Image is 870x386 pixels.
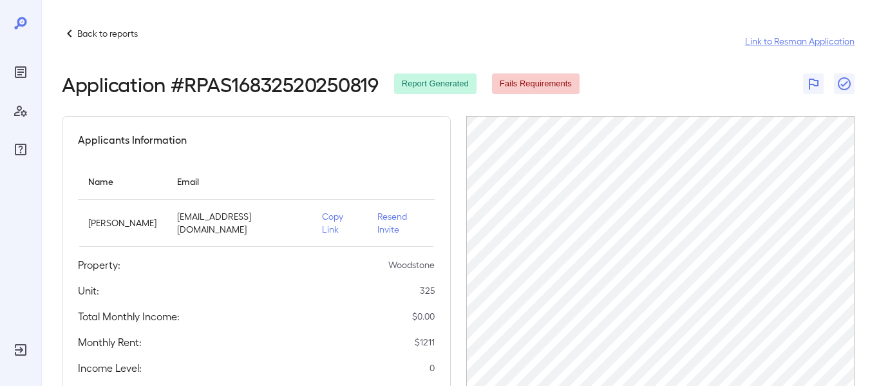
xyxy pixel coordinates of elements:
[412,310,435,323] p: $ 0.00
[10,340,31,360] div: Log Out
[177,210,301,236] p: [EMAIL_ADDRESS][DOMAIN_NAME]
[322,210,357,236] p: Copy Link
[745,35,855,48] a: Link to Resman Application
[430,362,435,374] p: 0
[420,284,435,297] p: 325
[10,139,31,160] div: FAQ
[62,72,379,95] h2: Application # RPAS16832520250819
[803,73,824,94] button: Flag Report
[834,73,855,94] button: Close Report
[415,336,435,349] p: $ 1211
[78,163,435,247] table: simple table
[492,78,580,90] span: Fails Requirements
[394,78,477,90] span: Report Generated
[78,132,187,148] h5: Applicants Information
[10,62,31,82] div: Reports
[78,334,142,350] h5: Monthly Rent:
[78,257,120,273] h5: Property:
[78,360,142,376] h5: Income Level:
[10,101,31,121] div: Manage Users
[77,27,138,40] p: Back to reports
[78,163,167,200] th: Name
[78,309,180,324] h5: Total Monthly Income:
[388,258,435,271] p: Woodstone
[78,283,99,298] h5: Unit:
[377,210,424,236] p: Resend Invite
[167,163,312,200] th: Email
[88,217,156,229] p: [PERSON_NAME]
